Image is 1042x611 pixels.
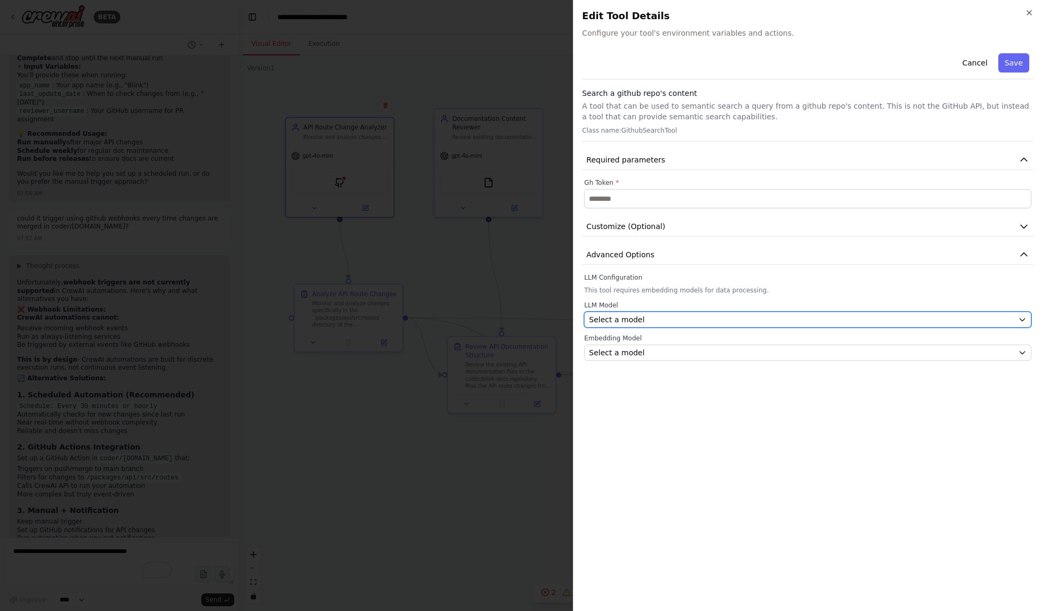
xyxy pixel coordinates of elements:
[582,101,1033,122] p: A tool that can be used to semantic search a query from a github repo's content. This is not the ...
[956,53,994,72] button: Cancel
[584,286,1031,295] p: This tool requires embedding models for data processing.
[582,245,1033,265] button: Advanced Options
[584,178,1031,187] label: Gh Token
[584,334,1031,343] label: Embedding Model
[584,273,1031,282] label: LLM Configuration
[584,301,1031,309] label: LLM Model
[582,126,1033,135] p: Class name: GithubSearchTool
[589,347,644,358] span: Select a model
[586,154,665,165] span: Required parameters
[582,9,1033,23] h2: Edit Tool Details
[582,88,1033,99] h3: Search a github repo's content
[584,345,1031,361] button: Select a model
[582,28,1033,38] span: Configure your tool's environment variables and actions.
[584,312,1031,328] button: Select a model
[586,249,654,260] span: Advanced Options
[582,150,1033,170] button: Required parameters
[586,221,665,232] span: Customize (Optional)
[998,53,1029,72] button: Save
[589,314,644,325] span: Select a model
[582,217,1033,237] button: Customize (Optional)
